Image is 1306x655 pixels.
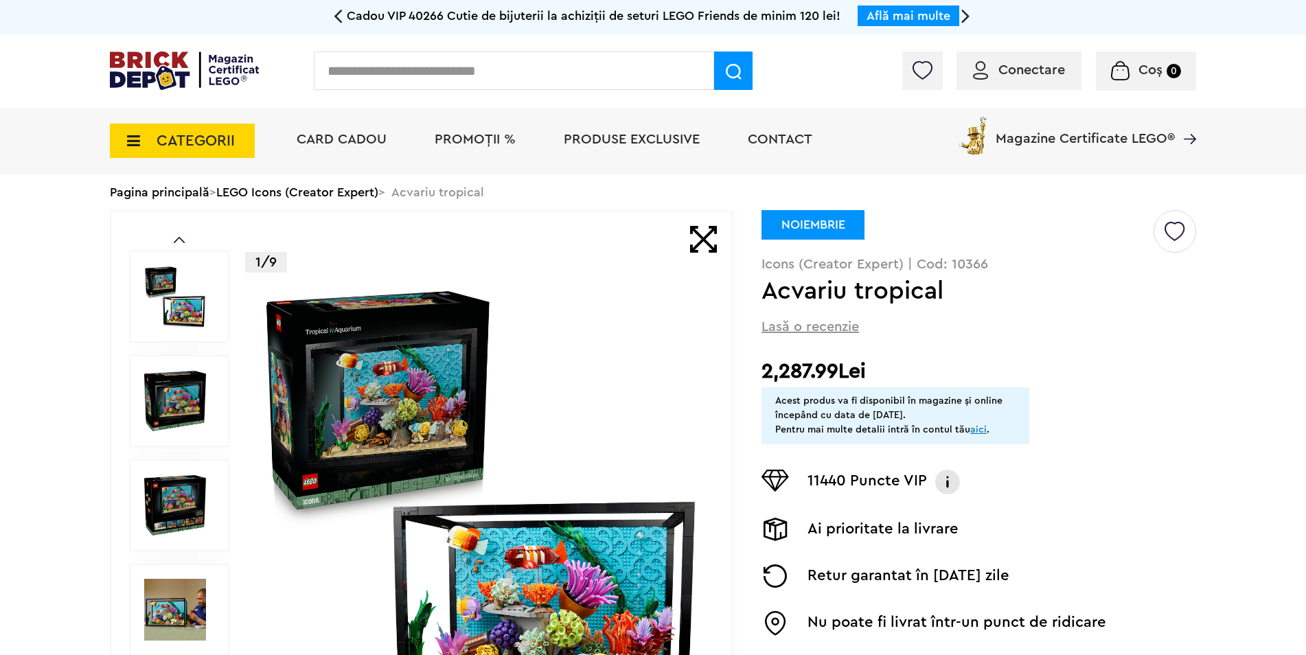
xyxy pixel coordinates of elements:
[1167,64,1181,78] small: 0
[761,279,1152,303] h1: Acvariu tropical
[1175,114,1196,128] a: Magazine Certificate LEGO®
[761,564,789,588] img: Returnare
[996,114,1175,146] span: Magazine Certificate LEGO®
[761,210,864,240] div: NOIEMBRIE
[748,133,812,146] a: Contact
[761,470,789,492] img: Puncte VIP
[807,518,959,541] p: Ai prioritate la livrare
[157,133,235,148] span: CATEGORII
[564,133,700,146] a: Produse exclusive
[761,257,1196,271] p: Icons (Creator Expert) | Cod: 10366
[216,186,378,198] a: LEGO Icons (Creator Expert)
[297,133,387,146] a: Card Cadou
[144,579,206,641] img: Seturi Lego Acvariu tropical
[761,359,1196,384] h2: 2,287.99Lei
[807,611,1106,636] p: Nu poate fi livrat într-un punct de ridicare
[867,10,950,22] a: Află mai multe
[144,370,206,432] img: Acvariu tropical
[144,474,206,536] img: Acvariu tropical LEGO 10366
[347,10,840,22] span: Cadou VIP 40266 Cutie de bijuterii la achiziții de seturi LEGO Friends de minim 120 lei!
[110,186,209,198] a: Pagina principală
[174,237,185,243] a: Prev
[110,174,1196,210] div: > > Acvariu tropical
[970,425,987,435] a: aici
[761,611,789,636] img: Easybox
[245,252,287,273] p: 1/9
[807,564,1009,588] p: Retur garantat în [DATE] zile
[1138,63,1162,77] span: Coș
[435,133,516,146] a: PROMOȚII %
[775,394,1016,437] div: Acest produs va fi disponibil în magazine și online începând cu data de [DATE]. Pentru mai multe ...
[144,266,206,327] img: Acvariu tropical
[761,317,859,336] span: Lasă o recenzie
[998,63,1065,77] span: Conectare
[761,518,789,541] img: Livrare
[807,470,927,494] p: 11440 Puncte VIP
[934,470,961,494] img: Info VIP
[973,63,1065,77] a: Conectare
